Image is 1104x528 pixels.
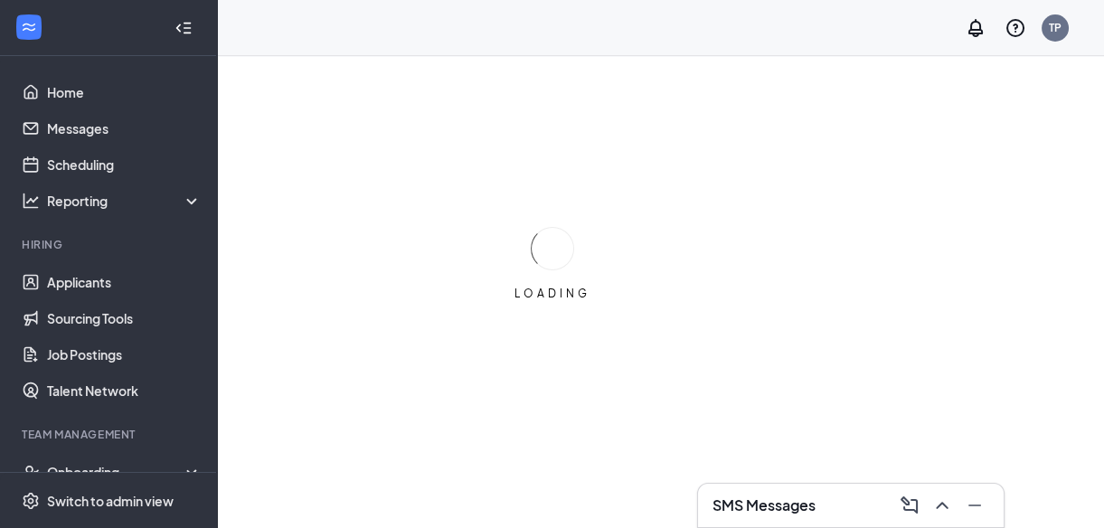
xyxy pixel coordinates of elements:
div: Team Management [22,427,198,442]
a: Job Postings [47,336,202,372]
div: Onboarding [47,463,186,481]
button: ChevronUp [928,491,957,520]
div: LOADING [507,286,598,301]
svg: QuestionInfo [1005,17,1026,39]
svg: Minimize [964,495,986,516]
div: Hiring [22,237,198,252]
svg: Analysis [22,192,40,210]
svg: Collapse [175,19,193,37]
svg: Notifications [965,17,986,39]
button: ComposeMessage [895,491,924,520]
div: Reporting [47,192,203,210]
svg: Settings [22,492,40,510]
a: Sourcing Tools [47,300,202,336]
a: Messages [47,110,202,146]
svg: WorkstreamLogo [20,18,38,36]
div: Switch to admin view [47,492,174,510]
button: Minimize [960,491,989,520]
svg: UserCheck [22,463,40,481]
a: Applicants [47,264,202,300]
a: Talent Network [47,372,202,409]
h3: SMS Messages [712,495,816,515]
div: TP [1049,20,1062,35]
a: Home [47,74,202,110]
svg: ComposeMessage [899,495,920,516]
a: Scheduling [47,146,202,183]
svg: ChevronUp [931,495,953,516]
